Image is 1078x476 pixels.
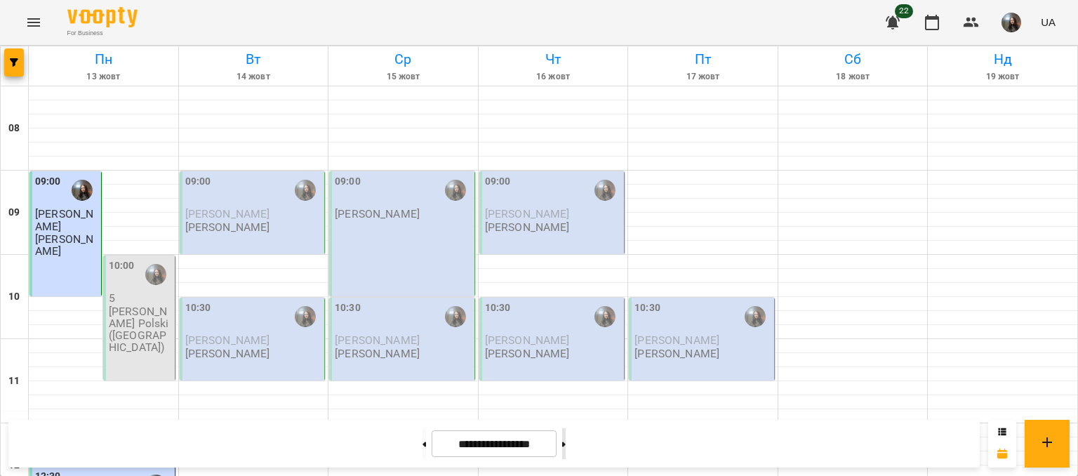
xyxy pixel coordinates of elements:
label: 09:00 [35,174,61,190]
label: 10:30 [335,300,361,316]
label: 09:00 [185,174,211,190]
p: [PERSON_NAME] Polski ([GEOGRAPHIC_DATA]) [109,305,172,354]
img: Бойцун Яна Вікторівна [72,180,93,201]
img: Бойцун Яна Вікторівна [445,306,466,327]
label: 10:00 [109,258,135,274]
p: [PERSON_NAME] [634,348,719,359]
img: Бойцун Яна Вікторівна [445,180,466,201]
p: [PERSON_NAME] [485,221,570,233]
h6: 11 [8,373,20,389]
img: Бойцун Яна Вікторівна [745,306,766,327]
h6: 14 жовт [181,70,326,84]
img: 3223da47ea16ff58329dec54ac365d5d.JPG [1002,13,1021,32]
h6: 08 [8,121,20,136]
h6: 15 жовт [331,70,476,84]
img: Voopty Logo [67,7,138,27]
span: [PERSON_NAME] [634,333,719,347]
h6: Ср [331,48,476,70]
p: [PERSON_NAME] [185,221,270,233]
span: [PERSON_NAME] [335,333,420,347]
p: [PERSON_NAME] [485,348,570,359]
h6: 10 [8,289,20,305]
p: [PERSON_NAME] [335,208,420,220]
span: 22 [895,4,913,18]
img: Бойцун Яна Вікторівна [295,306,316,327]
button: UA [1035,9,1061,35]
h6: Чт [481,48,626,70]
label: 10:30 [634,300,660,316]
h6: Пт [630,48,776,70]
h6: 17 жовт [630,70,776,84]
span: For Business [67,29,138,38]
span: [PERSON_NAME] [185,207,270,220]
h6: 09 [8,205,20,220]
span: UA [1041,15,1056,29]
button: Menu [17,6,51,39]
h6: Вт [181,48,326,70]
h6: 16 жовт [481,70,626,84]
label: 10:30 [485,300,511,316]
p: [PERSON_NAME] [335,348,420,359]
h6: Сб [780,48,926,70]
p: [PERSON_NAME] [35,233,98,258]
img: Бойцун Яна Вікторівна [295,180,316,201]
h6: Нд [930,48,1075,70]
img: Бойцун Яна Вікторівна [145,264,166,285]
img: Бойцун Яна Вікторівна [594,180,615,201]
p: [PERSON_NAME] [185,348,270,359]
span: [PERSON_NAME] [485,207,570,220]
p: 5 [109,292,172,304]
h6: 18 жовт [780,70,926,84]
span: [PERSON_NAME] [485,333,570,347]
img: Бойцун Яна Вікторівна [594,306,615,327]
label: 10:30 [185,300,211,316]
h6: Пн [31,48,176,70]
span: [PERSON_NAME] [185,333,270,347]
label: 09:00 [485,174,511,190]
span: [PERSON_NAME] [35,207,93,232]
h6: 13 жовт [31,70,176,84]
label: 09:00 [335,174,361,190]
h6: 19 жовт [930,70,1075,84]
